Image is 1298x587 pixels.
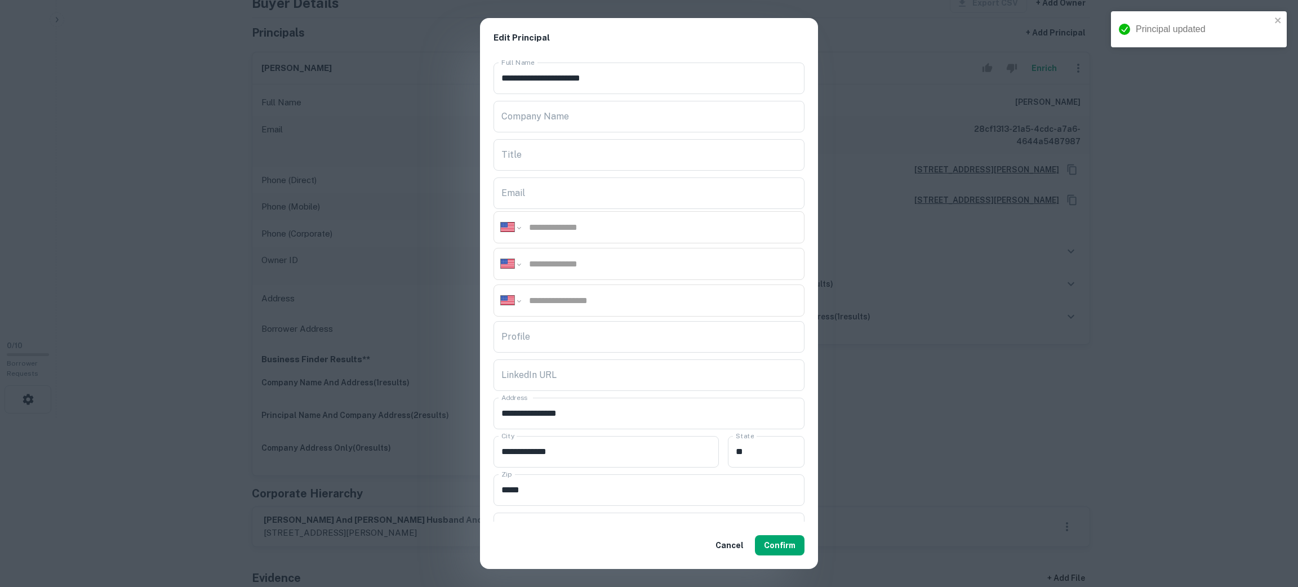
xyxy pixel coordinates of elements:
label: Full Name [501,57,535,67]
button: close [1274,16,1282,26]
label: City [501,431,514,441]
iframe: Chat Widget [1242,497,1298,551]
label: Zip [501,469,512,479]
label: Address [501,393,527,402]
div: ​ [494,513,804,544]
button: Cancel [711,535,748,555]
label: State [736,431,754,441]
h2: Edit Principal [480,18,818,58]
button: Confirm [755,535,804,555]
div: Principal updated [1136,23,1271,36]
